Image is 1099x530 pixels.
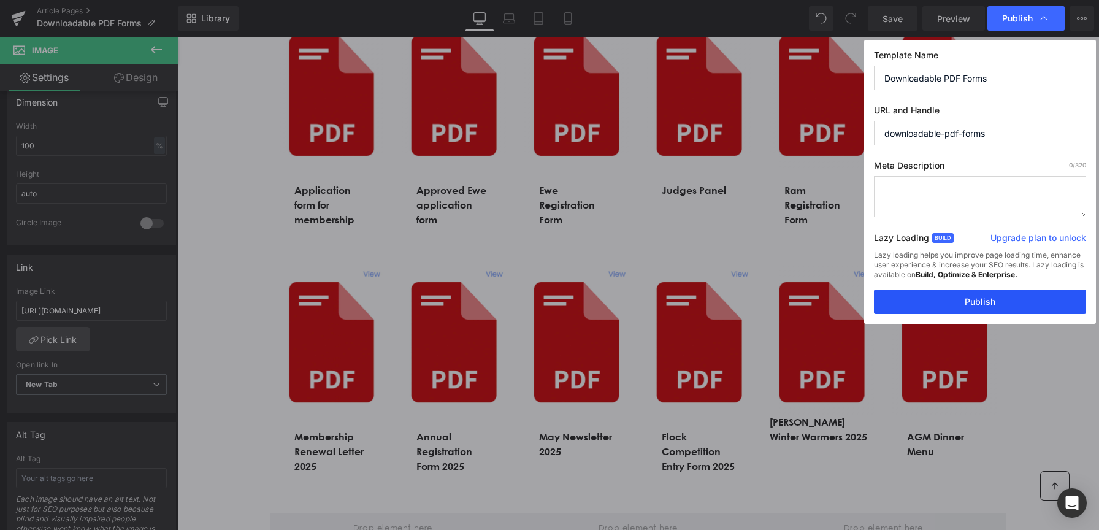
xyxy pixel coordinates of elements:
p: Flock Competition Entry Form 2025 [484,393,559,437]
p: September Newsletter [730,146,805,175]
p: Ram Registration Form [607,146,682,190]
p: Application form for membership [117,146,192,190]
p: Annual Registration Form 2025 [239,393,314,437]
p: Approved Ewe application form [239,146,314,190]
p: Membership Renewal Letter 2025 [117,393,192,437]
label: URL and Handle [874,105,1086,121]
a: Upgrade plan to unlock [990,232,1086,249]
span: Build [932,233,954,243]
label: Lazy Loading [874,230,929,250]
p: Ewe Registration Form [362,146,437,190]
strong: Build, Optimize & Enterprise. [916,270,1017,279]
div: Lazy loading helps you improve page loading time, enhance user experience & increase your SEO res... [874,250,1086,290]
label: Meta Description [874,160,1086,176]
button: Publish [874,290,1086,314]
div: Open Intercom Messenger [1057,488,1087,518]
span: 0 [1069,161,1073,169]
span: /320 [1069,161,1086,169]
p: AGM Dinner Menu [730,393,805,422]
p: May Newsletter 2025 [362,393,437,422]
label: Template Name [874,50,1086,66]
p: Judges Panel [484,146,559,161]
p: [PERSON_NAME] Winter Warmers 2025 [592,378,697,407]
span: Publish [1002,13,1033,24]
